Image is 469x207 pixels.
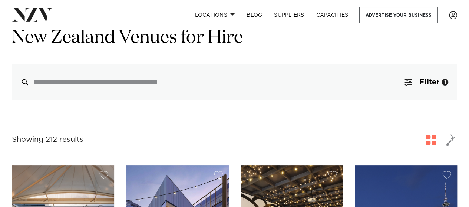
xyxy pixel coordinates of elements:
h1: New Zealand Venues for Hire [12,26,457,50]
a: Capacities [310,7,354,23]
a: SUPPLIERS [268,7,310,23]
img: nzv-logo.png [12,8,52,21]
a: Advertise your business [359,7,438,23]
a: Locations [189,7,241,23]
span: Filter [419,79,439,86]
div: 1 [442,79,448,86]
a: BLOG [241,7,268,23]
button: Filter1 [396,64,457,100]
div: Showing 212 results [12,134,83,146]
